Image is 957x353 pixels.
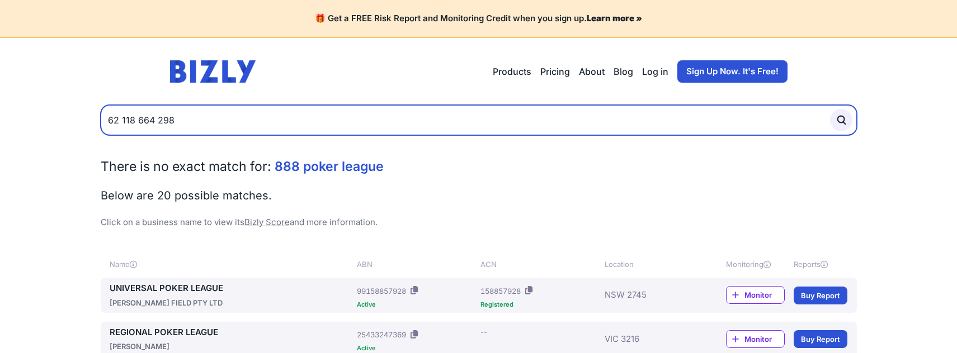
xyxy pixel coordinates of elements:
span: Monitor [744,333,784,345]
a: Log in [642,65,668,78]
div: Active [357,302,476,308]
span: Monitor [744,289,784,300]
div: ACN [480,259,600,270]
div: Active [357,345,476,351]
div: 25433247369 [357,329,406,340]
div: [PERSON_NAME] [110,341,353,352]
div: Location [605,259,693,270]
div: 158857928 [480,285,521,297]
a: Sign Up Now. It's Free! [677,60,788,83]
a: Buy Report [794,330,847,348]
h4: 🎁 Get a FREE Risk Report and Monitoring Credit when you sign up. [13,13,944,24]
div: Name [110,259,353,270]
a: Pricing [540,65,570,78]
span: 888 poker league [275,159,384,174]
div: -- [480,326,487,337]
div: Reports [794,259,847,270]
input: Search by Name, ABN or ACN [101,105,857,135]
a: UNIVERSAL POKER LEAGUE [110,282,353,295]
span: Below are 20 possible matches. [101,189,272,202]
div: VIC 3216 [605,326,693,352]
a: Monitor [726,286,785,304]
div: NSW 2745 [605,282,693,308]
div: ABN [357,259,476,270]
a: Bizly Score [244,217,290,227]
a: Monitor [726,330,785,348]
a: Buy Report [794,287,847,304]
span: There is no exact match for: [101,159,271,174]
a: Blog [614,65,633,78]
a: Learn more » [587,13,642,23]
p: Click on a business name to view its and more information. [101,216,857,229]
button: Products [493,65,531,78]
a: About [579,65,605,78]
div: Registered [480,302,600,308]
a: REGIONAL POKER LEAGUE [110,326,353,339]
div: 99158857928 [357,285,406,297]
div: [PERSON_NAME] FIELD PTY LTD [110,297,353,308]
div: Monitoring [726,259,785,270]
